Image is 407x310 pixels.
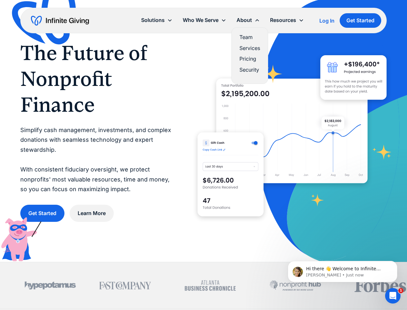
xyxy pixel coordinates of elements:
[398,288,403,293] span: 1
[20,205,64,222] a: Get Started
[136,13,178,27] div: Solutions
[319,18,334,23] div: Log In
[20,125,172,194] p: Simplify cash management, investments, and complex donations with seamless technology and expert ...
[239,33,260,42] a: Team
[31,15,89,26] a: home
[231,13,265,27] div: About
[319,17,334,25] a: Log In
[385,288,401,304] iframe: Intercom live chat
[239,66,260,74] a: Security
[237,16,252,25] div: About
[20,40,172,118] h1: The Future of Nonprofit Finance
[373,145,392,160] img: fundraising star
[239,55,260,63] a: Pricing
[178,13,231,27] div: Who We Serve
[340,13,381,28] a: Get Started
[265,13,309,27] div: Resources
[270,16,296,25] div: Resources
[70,205,114,222] a: Learn More
[239,44,260,53] a: Services
[198,132,264,216] img: donation software for nonprofits
[231,27,268,84] nav: About
[216,78,368,183] img: nonprofit donation platform
[278,247,407,293] iframe: Intercom notifications message
[141,16,165,25] div: Solutions
[183,16,218,25] div: Who We Serve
